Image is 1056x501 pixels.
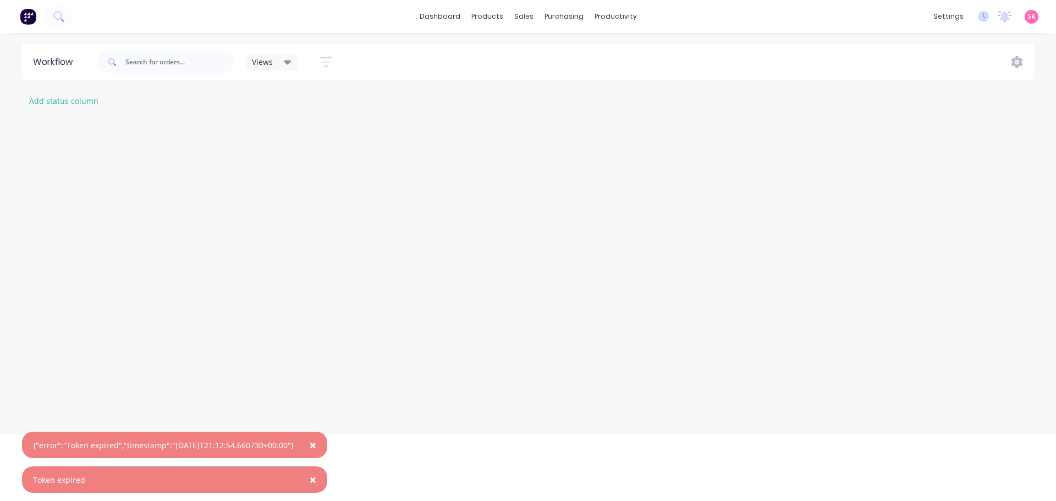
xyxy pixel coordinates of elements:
div: {"error":"Token expired","timestamp":"[DATE]T21:12:54.660730+00:00"} [33,439,294,451]
button: Close [299,432,327,458]
span: Views [252,56,273,68]
span: SK [1027,12,1036,21]
div: settings [928,8,969,25]
div: sales [509,8,539,25]
span: × [310,437,316,453]
span: × [310,472,316,487]
img: Factory [20,8,36,25]
div: purchasing [539,8,589,25]
a: dashboard [414,8,466,25]
div: Workflow [33,56,78,69]
div: Token expired [33,474,85,486]
div: productivity [589,8,642,25]
button: Add status column [24,93,105,108]
button: Close [299,466,327,493]
div: products [466,8,509,25]
input: Search for orders... [125,51,234,73]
